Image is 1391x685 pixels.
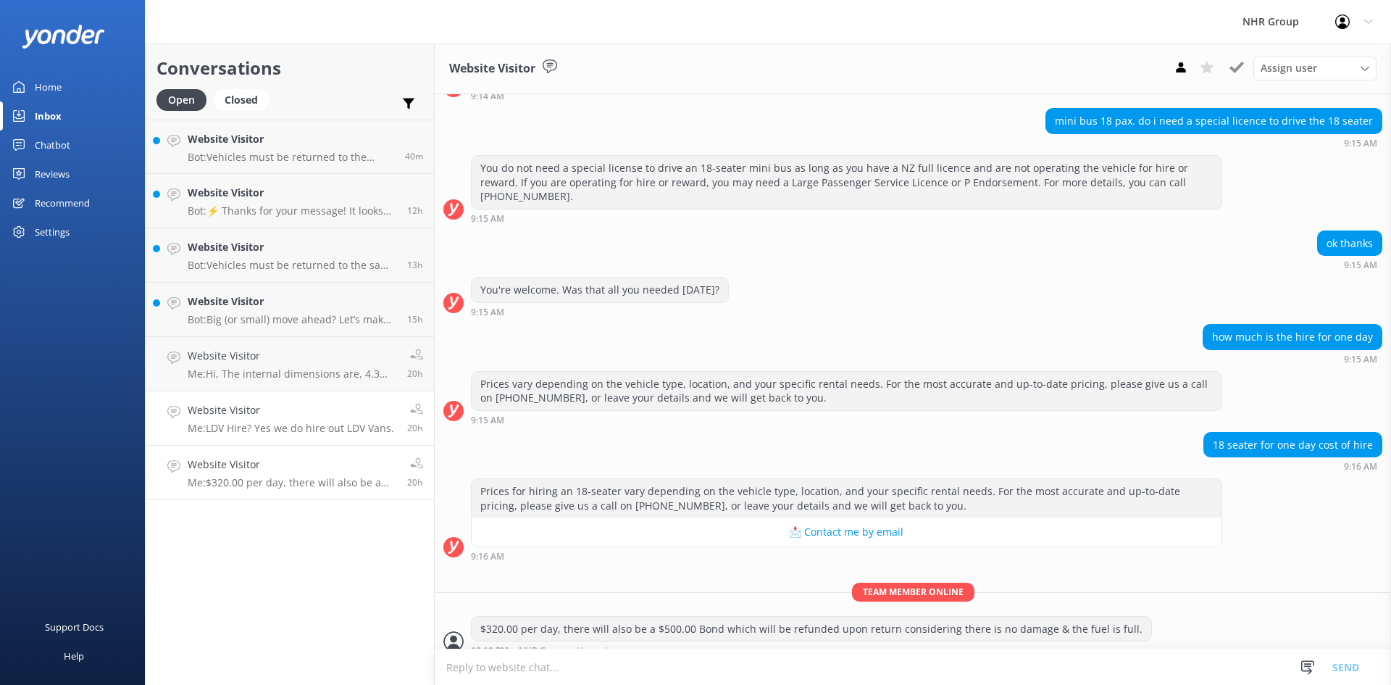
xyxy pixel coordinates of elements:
strong: 9:16 AM [471,552,504,561]
strong: 9:15 AM [471,416,504,425]
span: Sep 11 2025 05:22pm (UTC +12:00) Pacific/Auckland [407,313,423,325]
div: Sep 11 2025 09:15am (UTC +12:00) Pacific/Auckland [1317,260,1382,270]
h4: Website Visitor [188,131,394,147]
div: ok thanks [1318,231,1382,256]
div: Chatbot [35,130,70,159]
span: Sep 11 2025 12:20pm (UTC +12:00) Pacific/Auckland [407,368,423,380]
div: You do not need a special license to drive an 18-seater mini bus as long as you have a NZ full li... [472,156,1221,209]
div: Sep 11 2025 09:15am (UTC +12:00) Pacific/Auckland [1203,354,1382,364]
span: • Unread [571,647,607,655]
div: Recommend [35,188,90,217]
strong: 9:15 AM [1344,261,1377,270]
div: Help [64,642,84,671]
h3: Website Visitor [449,59,535,78]
div: mini bus 18 pax. do i need a special licence to drive the 18 seater [1046,109,1382,133]
h4: Website Visitor [188,348,396,364]
div: Prices for hiring an 18-seater vary depending on the vehicle type, location, and your specific re... [472,479,1221,518]
a: Closed [214,91,276,107]
button: 📩 Contact me by email [472,518,1221,547]
span: Team member online [852,583,974,601]
div: Sep 11 2025 09:15am (UTC +12:00) Pacific/Auckland [1045,138,1382,148]
div: Support Docs [45,613,104,642]
div: Assign User [1253,57,1377,80]
span: Sep 11 2025 12:11pm (UTC +12:00) Pacific/Auckland [407,422,423,434]
div: Sep 11 2025 09:16am (UTC +12:00) Pacific/Auckland [1203,461,1382,471]
span: Sep 11 2025 12:10pm (UTC +12:00) Pacific/Auckland [407,476,423,489]
div: Sep 11 2025 09:16am (UTC +12:00) Pacific/Auckland [471,551,1222,561]
strong: 9:15 AM [1344,355,1377,364]
p: Me: LDV Hire? Yes we do hire out LDV Vans. [188,422,394,435]
h4: Website Visitor [188,457,396,473]
div: Sep 11 2025 12:10pm (UTC +12:00) Pacific/Auckland [471,645,1152,655]
h4: Website Visitor [188,239,396,255]
span: Sep 11 2025 07:36pm (UTC +12:00) Pacific/Auckland [407,259,423,271]
div: Sep 11 2025 09:15am (UTC +12:00) Pacific/Auckland [471,213,1222,223]
div: how much is the hire for one day [1203,325,1382,349]
span: Sep 11 2025 08:19pm (UTC +12:00) Pacific/Auckland [407,204,423,217]
strong: 9:15 AM [471,308,504,317]
span: Sep 12 2025 08:21am (UTC +12:00) Pacific/Auckland [405,150,423,162]
div: Open [156,89,206,111]
div: Sep 11 2025 09:14am (UTC +12:00) Pacific/Auckland [471,91,1222,101]
strong: 12:10 PM [471,647,509,655]
strong: 9:16 AM [1344,462,1377,471]
h4: Website Visitor [188,185,396,201]
span: Assign user [1261,60,1317,76]
a: Website VisitorBot:⚡ Thanks for your message! It looks like this one might be best handled by our... [146,174,434,228]
a: Website VisitorBot:Big (or small) move ahead? Let’s make sure you’ve got the right wheels. Take o... [146,283,434,337]
h4: Website Visitor [188,294,396,310]
p: Me: $320.00 per day, there will also be a $500.00 Bond which will be refunded upon return conside... [188,476,396,489]
div: $320.00 per day, there will also be a $500.00 Bond which will be refunded upon return considering... [472,617,1151,642]
div: You're welcome. Was that all you needed [DATE]? [472,278,728,302]
p: Bot: Big (or small) move ahead? Let’s make sure you’ve got the right wheels. Take our quick quiz ... [188,313,396,326]
div: Settings [35,217,70,246]
div: Inbox [35,101,62,130]
p: Bot: Vehicles must be returned to the same location they were picked up from. We typically don’t ... [188,259,396,272]
div: Reviews [35,159,70,188]
div: Sep 11 2025 09:15am (UTC +12:00) Pacific/Auckland [471,415,1222,425]
div: Prices vary depending on the vehicle type, location, and your specific rental needs. For the most... [472,372,1221,410]
h2: Conversations [156,54,423,82]
span: NHR Group [519,647,566,655]
a: Website VisitorMe:LDV Hire? Yes we do hire out LDV Vans.20h [146,391,434,446]
strong: 9:15 AM [471,215,504,223]
h4: Website Visitor [188,402,394,418]
a: Open [156,91,214,107]
p: Me: Hi, The internal dimensions are, 4.3m Long, 2.0m Wide & 2.4m High. Kind Regards, NHR Group. [188,368,396,381]
strong: 9:14 AM [471,92,504,101]
div: Sep 11 2025 09:15am (UTC +12:00) Pacific/Auckland [471,307,729,317]
a: Website VisitorBot:Vehicles must be returned to the same location they were picked up from. We ty... [146,228,434,283]
a: Website VisitorMe:$320.00 per day, there will also be a $500.00 Bond which will be refunded upon ... [146,446,434,500]
a: Website VisitorMe:Hi, The internal dimensions are, 4.3m Long, 2.0m Wide & 2.4m High. Kind Regards... [146,337,434,391]
div: Closed [214,89,269,111]
div: 18 seater for one day cost of hire [1204,433,1382,457]
a: Website VisitorBot:Vehicles must be returned to the same location they were picked up from. We ty... [146,120,434,174]
p: Bot: Vehicles must be returned to the same location they were picked up from. We typically don’t ... [188,151,394,164]
strong: 9:15 AM [1344,139,1377,148]
div: Home [35,72,62,101]
p: Bot: ⚡ Thanks for your message! It looks like this one might be best handled by our team directly... [188,204,396,217]
img: yonder-white-logo.png [22,25,105,49]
